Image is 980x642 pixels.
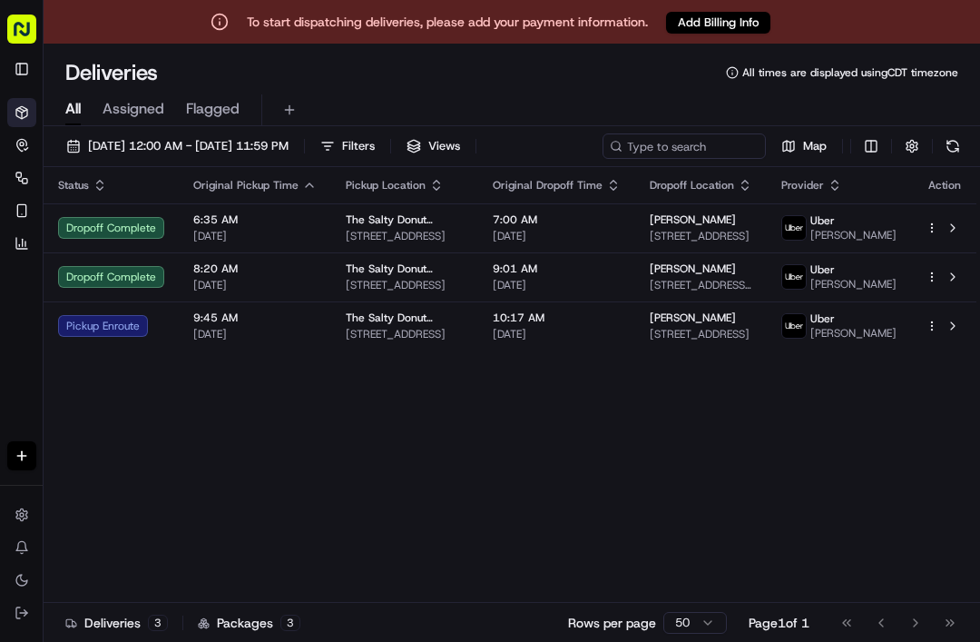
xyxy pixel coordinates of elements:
[193,327,317,341] span: [DATE]
[148,615,168,631] div: 3
[346,262,464,276] span: The Salty Donut ([GEOGRAPHIC_DATA])
[346,278,464,292] span: [STREET_ADDRESS]
[940,133,965,159] button: Refresh
[810,228,897,242] span: [PERSON_NAME]
[650,212,736,227] span: [PERSON_NAME]
[493,311,621,325] span: 10:17 AM
[568,614,656,632] p: Rows per page
[346,311,464,325] span: The Salty Donut ([GEOGRAPHIC_DATA])
[193,212,317,227] span: 6:35 AM
[193,262,317,276] span: 8:20 AM
[782,216,806,240] img: uber-new-logo.jpeg
[810,277,897,291] span: [PERSON_NAME]
[193,311,317,325] span: 9:45 AM
[493,327,621,341] span: [DATE]
[782,265,806,289] img: uber-new-logo.jpeg
[781,178,824,193] span: Provider
[103,98,164,120] span: Assigned
[650,229,752,243] span: [STREET_ADDRESS]
[65,98,81,120] span: All
[280,615,300,631] div: 3
[926,178,964,193] div: Action
[810,326,897,341] span: [PERSON_NAME]
[773,133,835,159] button: Map
[346,229,464,243] span: [STREET_ADDRESS]
[666,12,770,34] button: Add Billing Info
[782,314,806,338] img: uber-new-logo.jpeg
[493,229,621,243] span: [DATE]
[810,213,835,228] span: Uber
[603,133,766,159] input: Type to search
[650,178,734,193] span: Dropoff Location
[186,98,240,120] span: Flagged
[342,138,375,154] span: Filters
[65,58,158,87] h1: Deliveries
[346,178,426,193] span: Pickup Location
[58,133,297,159] button: [DATE] 12:00 AM - [DATE] 11:59 PM
[346,212,464,227] span: The Salty Donut ([GEOGRAPHIC_DATA])
[428,138,460,154] span: Views
[650,278,752,292] span: [STREET_ADDRESS][PERSON_NAME]
[742,65,958,80] span: All times are displayed using CDT timezone
[346,327,464,341] span: [STREET_ADDRESS]
[198,614,300,632] div: Packages
[666,11,770,34] a: Add Billing Info
[493,178,603,193] span: Original Dropoff Time
[58,178,89,193] span: Status
[247,13,648,31] p: To start dispatching deliveries, please add your payment information.
[810,311,835,326] span: Uber
[749,614,809,632] div: Page 1 of 1
[650,311,736,325] span: [PERSON_NAME]
[493,212,621,227] span: 7:00 AM
[493,278,621,292] span: [DATE]
[193,229,317,243] span: [DATE]
[803,138,827,154] span: Map
[312,133,383,159] button: Filters
[398,133,468,159] button: Views
[193,178,299,193] span: Original Pickup Time
[650,262,736,276] span: [PERSON_NAME]
[650,327,752,341] span: [STREET_ADDRESS]
[65,614,168,632] div: Deliveries
[88,138,289,154] span: [DATE] 12:00 AM - [DATE] 11:59 PM
[193,278,317,292] span: [DATE]
[810,262,835,277] span: Uber
[493,262,621,276] span: 9:01 AM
